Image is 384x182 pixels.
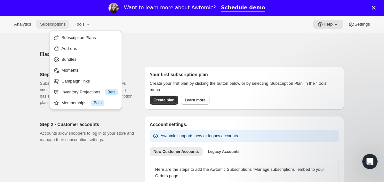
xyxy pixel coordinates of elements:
[40,121,134,128] h2: Step 2 • Customer accounts
[181,96,209,105] a: Learn more
[61,46,77,51] span: Add-ons
[344,20,374,29] button: Settings
[40,80,134,106] p: Subscription plans are the heart of what allows customers to purchase products on a recurring bas...
[40,22,66,27] span: Subscriptions
[61,35,96,40] span: Subscription Plans
[208,149,239,154] span: Legacy Accounts
[362,154,378,169] iframe: Intercom live chat
[61,68,78,73] span: Moments
[61,100,118,106] div: Memberships
[75,22,84,27] span: Tools
[61,79,90,83] span: Campaign links
[51,76,120,86] button: Campaign links
[51,43,120,53] button: Add-ons
[150,121,339,128] h2: Account settings.
[355,22,370,27] span: Settings
[150,96,178,105] button: Create plan
[150,80,339,93] p: Create your first plan by clicking the button below or by selecting 'Subscription Plan' in the 'T...
[324,22,333,27] span: Help
[108,3,119,13] img: Profile image for Emily
[10,20,35,29] button: Analytics
[51,54,120,64] button: Bundles
[124,4,216,11] div: Want to learn more about Awtomic?
[185,98,205,103] span: Learn more
[40,51,75,58] span: Basic setup
[51,98,120,108] button: Memberships
[40,71,134,78] h2: Step 1 • Create subscription plan
[71,20,95,29] button: Tools
[204,147,243,156] button: Legacy Accounts
[150,147,203,156] button: New Customer Accounts
[61,57,76,62] span: Bundles
[94,100,102,106] span: Beta
[108,90,116,95] span: Beta
[154,98,174,103] span: Create plan
[40,130,134,143] p: Accounts allow shoppers to log in to your store and manage their subscription settings.
[51,87,120,97] button: Inventory Projections
[161,133,239,139] p: Awtomic supports new or legacy accounts.
[14,22,31,27] span: Analytics
[313,20,343,29] button: Help
[36,20,69,29] button: Subscriptions
[155,166,333,179] p: Here are the steps to add the Awtomic Subscriptions "Manage subscriptions" embed to your Orders p...
[51,32,120,43] button: Subscription Plans
[150,71,339,78] h2: Your first subscription plan
[221,4,265,12] a: Schedule demo
[51,65,120,75] button: Moments
[154,149,199,154] span: New Customer Accounts
[61,89,118,95] div: Inventory Projections
[372,6,378,10] div: Close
